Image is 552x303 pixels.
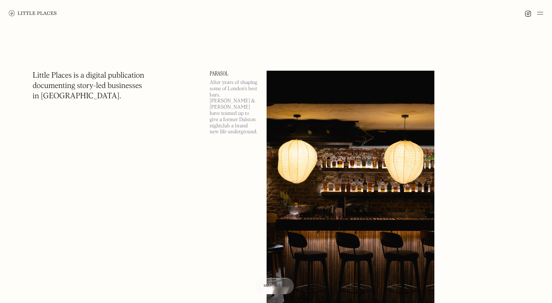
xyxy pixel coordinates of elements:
[210,71,258,77] a: Parasol
[33,71,145,102] h1: Little Places is a digital publication documenting story-led businesses in [GEOGRAPHIC_DATA].
[264,284,285,288] span: Map view
[255,278,294,294] a: Map view
[210,80,258,135] p: After years of shaping some of London’s best bars, [PERSON_NAME] & [PERSON_NAME] have teamed up t...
